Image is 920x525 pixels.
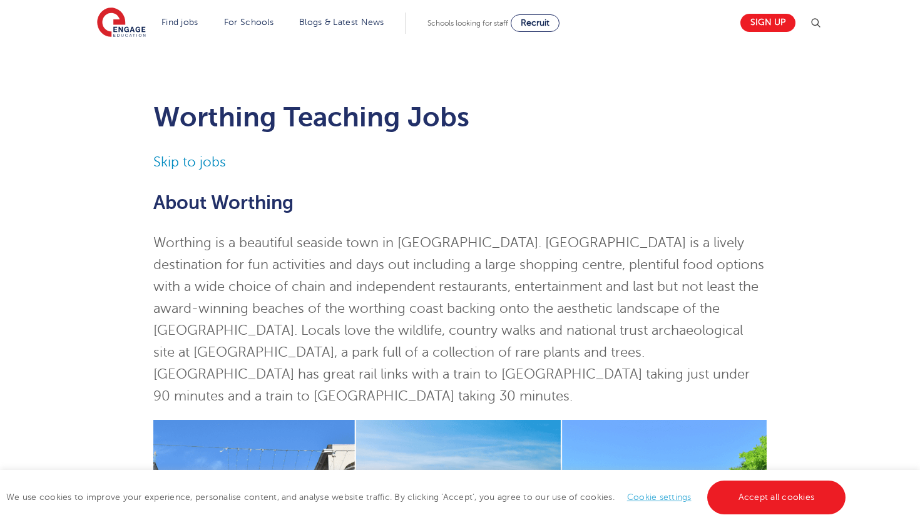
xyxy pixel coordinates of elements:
a: Skip to jobs [153,155,226,170]
span: Recruit [521,18,549,28]
h1: Worthing Teaching Jobs [153,101,767,133]
img: Engage Education [97,8,146,39]
a: For Schools [224,18,273,27]
span: Schools looking for staff [427,19,508,28]
a: Blogs & Latest News [299,18,384,27]
a: Cookie settings [627,492,692,502]
a: Recruit [511,14,560,32]
a: Find jobs [161,18,198,27]
a: Sign up [740,14,795,32]
p: Worthing is a beautiful seaside town in [GEOGRAPHIC_DATA]. [GEOGRAPHIC_DATA] is a lively destinat... [153,232,767,407]
span: We use cookies to improve your experience, personalise content, and analyse website traffic. By c... [6,492,849,502]
span: About Worthing [153,192,294,213]
a: Accept all cookies [707,481,846,514]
